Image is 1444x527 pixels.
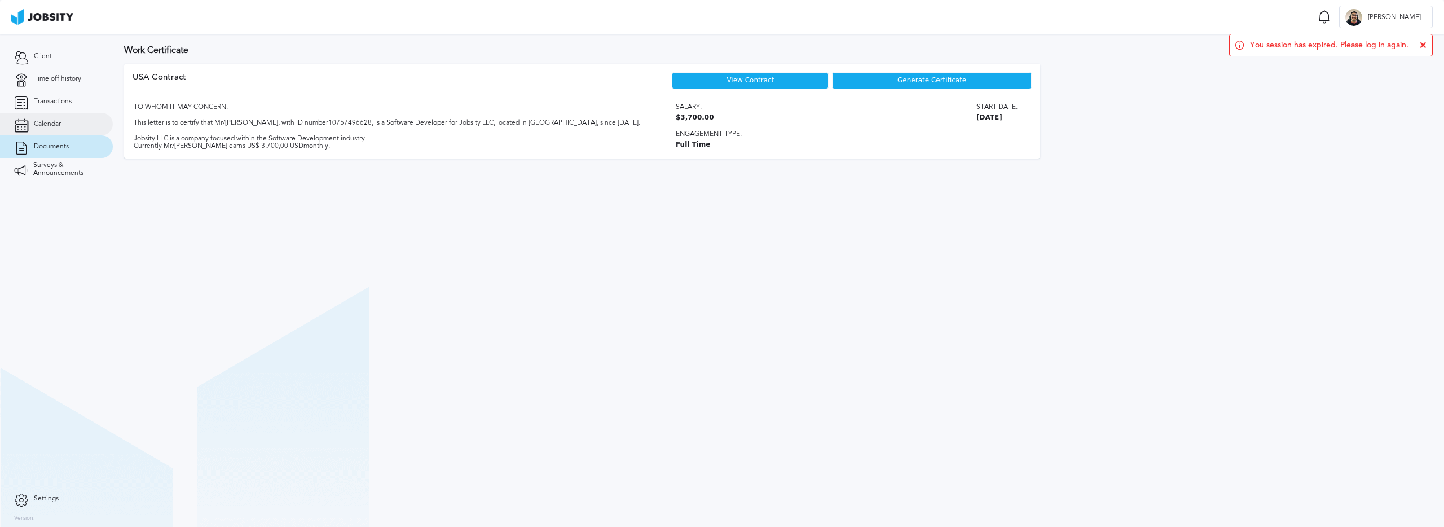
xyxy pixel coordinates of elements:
[34,52,52,60] span: Client
[676,141,1018,149] span: Full Time
[727,76,774,84] a: View Contract
[897,77,966,85] span: Generate Certificate
[34,75,81,83] span: Time off history
[34,120,61,128] span: Calendar
[976,114,1018,122] span: [DATE]
[34,98,72,106] span: Transactions
[1250,41,1408,50] span: You session has expired. Please log in again.
[14,515,35,522] label: Version:
[1345,9,1362,26] div: G
[676,103,714,111] span: Salary:
[124,45,1433,55] h3: Work Certificate
[133,72,186,95] div: USA Contract
[976,103,1018,111] span: Start date:
[676,114,714,122] span: $3,700.00
[1362,14,1427,21] span: [PERSON_NAME]
[133,95,644,150] div: TO WHOM IT MAY CONCERN: This letter is to certify that Mr/[PERSON_NAME], with ID number 107574966...
[34,495,59,503] span: Settings
[34,143,69,151] span: Documents
[676,130,1018,138] span: Engagement type:
[11,9,73,25] img: ab4bad089aa723f57921c736e9817d99.png
[33,161,99,177] span: Surveys & Announcements
[1339,6,1433,28] button: G[PERSON_NAME]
